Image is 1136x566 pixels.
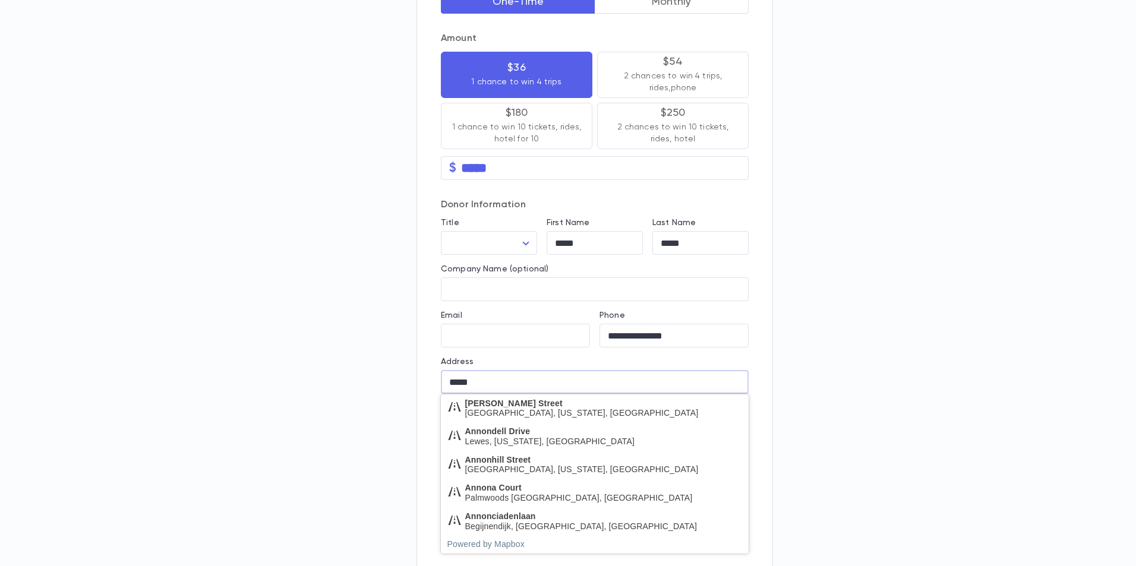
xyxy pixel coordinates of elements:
div: [GEOGRAPHIC_DATA], [US_STATE], [GEOGRAPHIC_DATA] [465,464,699,475]
button: $542 chances to win 4 trips, rides,phone [597,52,749,98]
label: Address [441,357,474,366]
button: $2502 chances to win 10 tickets, rides, hotel [597,103,749,149]
div: Lewes, [US_STATE], [GEOGRAPHIC_DATA] [465,437,635,447]
p: 2 chances to win 10 tickets, rides, hotel [607,121,739,145]
p: Amount [441,33,749,45]
label: First Name [547,218,589,227]
label: Last Name [652,218,696,227]
div: Annonhill Street [465,455,699,465]
p: $180 [506,107,528,119]
div: Annona Court [465,483,693,493]
label: Email [441,311,462,320]
a: Powered by Mapbox [447,539,525,549]
label: Phone [599,311,625,320]
div: Begijnendijk, [GEOGRAPHIC_DATA], [GEOGRAPHIC_DATA] [465,521,698,532]
p: $36 [507,62,526,74]
div: [PERSON_NAME] Street [465,399,699,409]
p: 1 chance to win 10 tickets, rides, hotel for 10 [451,121,582,145]
p: $ [449,162,456,174]
div: Annondell Drive [465,426,635,437]
p: 1 chance to win 4 trips [471,76,561,88]
p: $54 [663,56,683,68]
label: Company Name (optional) [441,264,548,274]
label: Title [441,218,459,227]
button: $361 chance to win 4 trips [441,52,592,98]
p: 2 chances to win 4 trips, rides,phone [607,70,739,94]
div: Annonciadenlaan [465,511,698,521]
div: Palmwoods [GEOGRAPHIC_DATA], [GEOGRAPHIC_DATA] [465,493,693,503]
div: [GEOGRAPHIC_DATA], [US_STATE], [GEOGRAPHIC_DATA] [465,408,699,418]
p: $250 [661,107,686,119]
button: $1801 chance to win 10 tickets, rides, hotel for 10 [441,103,592,149]
div: ​ [441,232,537,255]
p: Donor Information [441,199,749,211]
